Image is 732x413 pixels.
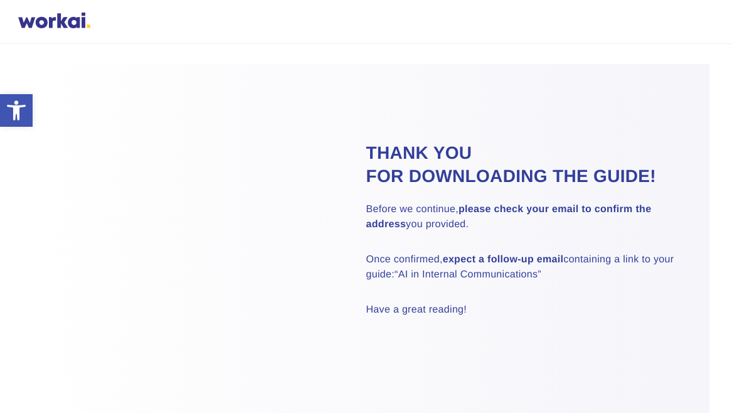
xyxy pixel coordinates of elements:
[366,141,679,189] h2: Thank you for downloading the guide!
[395,269,541,280] em: “AI in Internal Communications”
[366,202,679,232] p: Before we continue, you provided.
[366,252,679,282] p: Once confirmed, containing a link to your guide:
[443,254,564,265] strong: expect a follow-up email
[366,303,679,318] p: Have a great reading!
[366,204,652,230] strong: please check your email to confirm the address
